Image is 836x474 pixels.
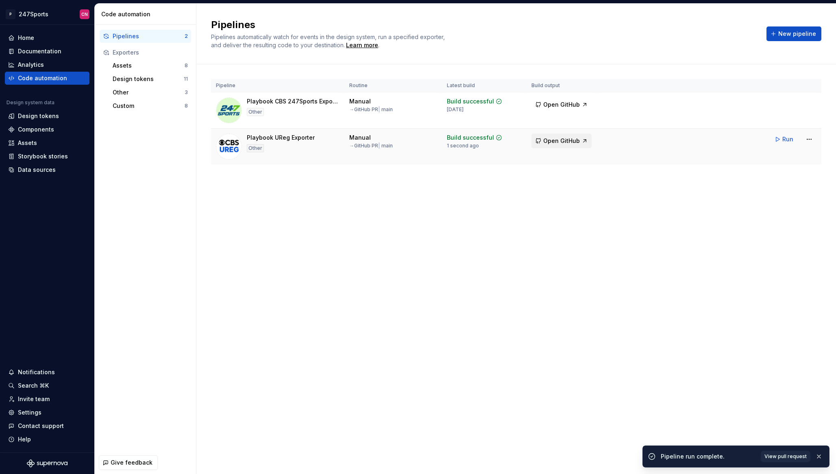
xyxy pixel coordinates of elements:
button: Give feedback [99,455,158,470]
button: Open GitHub [531,97,592,112]
span: | [378,106,380,112]
a: Learn more [346,41,378,49]
div: → GitHub PR main [349,143,393,149]
button: P247SportsCN [2,5,93,23]
div: 11 [184,76,188,82]
div: Code automation [18,74,67,82]
span: Pipelines automatically watch for events in the design system, run a specified exporter, and deli... [211,33,446,48]
div: Code automation [101,10,193,18]
div: Documentation [18,47,61,55]
h2: Pipelines [211,18,757,31]
span: Open GitHub [543,101,580,109]
button: Other3 [109,86,191,99]
div: 247Sports [19,10,48,18]
div: Settings [18,408,41,417]
div: Pipelines [113,32,185,40]
div: Exporters [113,48,188,57]
div: Build successful [447,134,494,142]
div: Design tokens [18,112,59,120]
div: Assets [113,61,185,70]
span: New pipeline [778,30,816,38]
div: Assets [18,139,37,147]
span: Give feedback [111,459,152,467]
a: Open GitHub [531,102,592,109]
div: Design tokens [113,75,184,83]
span: Run [782,135,793,143]
div: 8 [185,62,188,69]
span: . [345,42,379,48]
a: Documentation [5,45,89,58]
a: Design tokens [5,110,89,123]
button: Assets8 [109,59,191,72]
a: Code automation [5,72,89,85]
a: Assets [5,136,89,149]
div: [DATE] [447,106,464,113]
button: Custom8 [109,99,191,112]
div: Playbook CBS 247Sports Exporter [247,97,340,105]
div: Other [247,144,264,152]
div: → GitHub PR main [349,106,393,113]
div: Playbook UReg Exporter [247,134,315,142]
a: Components [5,123,89,136]
th: Pipeline [211,79,344,92]
a: Settings [5,406,89,419]
div: Build successful [447,97,494,105]
th: Routine [344,79,442,92]
div: Custom [113,102,185,110]
span: View pull request [764,453,807,460]
div: Invite team [18,395,50,403]
button: Open GitHub [531,134,592,148]
div: Search ⌘K [18,382,49,390]
div: Manual [349,134,371,142]
button: Pipelines2 [100,30,191,43]
button: Search ⌘K [5,379,89,392]
a: Data sources [5,163,89,176]
div: Help [18,435,31,443]
div: Contact support [18,422,64,430]
span: Open GitHub [543,137,580,145]
div: Other [247,108,264,116]
span: | [378,143,380,149]
th: Latest build [442,79,527,92]
div: 1 second ago [447,143,479,149]
button: Run [771,132,799,147]
div: Home [18,34,34,42]
div: 8 [185,103,188,109]
a: Home [5,31,89,44]
button: Contact support [5,419,89,432]
button: Notifications [5,366,89,379]
div: Manual [349,97,371,105]
div: Other [113,88,185,97]
div: Data sources [18,166,56,174]
div: P [6,9,15,19]
div: Design system data [7,99,54,106]
a: View pull request [761,451,810,462]
svg: Supernova Logo [27,459,67,467]
div: Analytics [18,61,44,69]
a: Analytics [5,58,89,71]
div: 2 [185,33,188,39]
div: Notifications [18,368,55,376]
a: Invite team [5,393,89,406]
th: Build output [527,79,598,92]
button: Design tokens11 [109,72,191,86]
a: Open GitHub [531,138,592,145]
div: Storybook stories [18,152,68,160]
a: Storybook stories [5,150,89,163]
div: Pipeline run complete. [661,452,756,461]
button: New pipeline [766,26,821,41]
div: Components [18,125,54,134]
div: 3 [185,89,188,96]
button: Help [5,433,89,446]
div: CN [81,11,88,18]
